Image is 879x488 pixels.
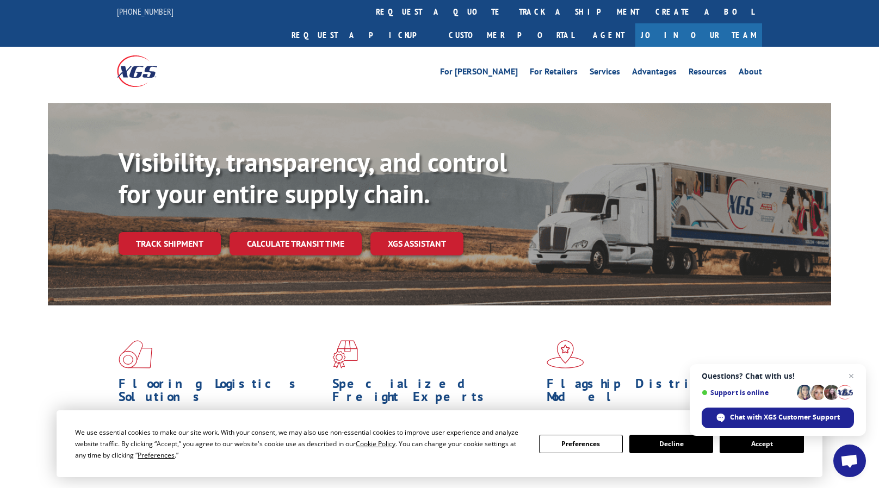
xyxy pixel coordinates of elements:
[845,370,858,383] span: Close chat
[356,439,395,448] span: Cookie Policy
[702,389,793,397] span: Support is online
[539,435,623,453] button: Preferences
[332,409,538,457] p: From 123 overlength loads to delicate cargo, our experienced staff knows the best way to move you...
[75,427,525,461] div: We use essential cookies to make our site work. With your consent, we may also use non-essential ...
[702,372,854,380] span: Questions? Chat with us!
[720,435,803,453] button: Accept
[440,67,518,79] a: For [PERSON_NAME]
[547,340,584,368] img: xgs-icon-flagship-distribution-model-red
[119,232,221,255] a: Track shipment
[632,67,677,79] a: Advantages
[230,232,362,255] a: Calculate transit time
[117,6,174,17] a: [PHONE_NUMBER]
[138,451,175,460] span: Preferences
[689,67,727,79] a: Resources
[530,67,578,79] a: For Retailers
[332,340,358,368] img: xgs-icon-focused-on-flooring-red
[629,435,713,453] button: Decline
[57,410,822,477] div: Cookie Consent Prompt
[739,67,762,79] a: About
[635,23,762,47] a: Join Our Team
[702,408,854,428] div: Chat with XGS Customer Support
[332,377,538,409] h1: Specialized Freight Experts
[119,377,324,409] h1: Flooring Logistics Solutions
[547,409,747,434] span: Our agile distribution network gives you nationwide inventory management on demand.
[283,23,441,47] a: Request a pickup
[582,23,635,47] a: Agent
[119,145,507,210] b: Visibility, transparency, and control for your entire supply chain.
[730,412,840,422] span: Chat with XGS Customer Support
[441,23,582,47] a: Customer Portal
[119,409,324,447] span: As an industry carrier of choice, XGS has brought innovation and dedication to flooring logistics...
[590,67,620,79] a: Services
[119,340,152,368] img: xgs-icon-total-supply-chain-intelligence-red
[833,445,866,477] div: Open chat
[370,232,463,255] a: XGS ASSISTANT
[547,377,752,409] h1: Flagship Distribution Model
